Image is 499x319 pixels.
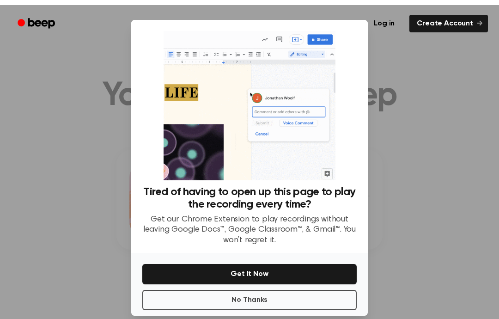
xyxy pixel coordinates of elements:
p: Get our Chrome Extension to play recordings without leaving Google Docs™, Google Classroom™, & Gm... [142,209,357,241]
h3: Tired of having to open up this page to play the recording every time? [142,181,357,206]
a: Create Account [409,10,488,27]
button: No Thanks [142,285,357,305]
a: Log in [365,8,404,29]
a: Beep [11,10,63,28]
img: Beep extension in action [164,26,335,175]
button: Get It Now [142,259,357,279]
